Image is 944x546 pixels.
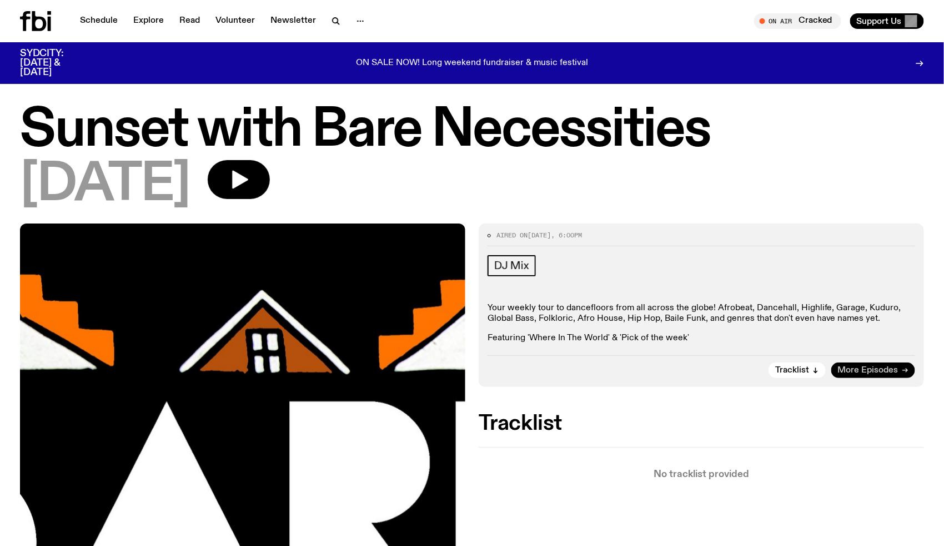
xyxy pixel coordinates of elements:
[20,160,190,210] span: [DATE]
[831,363,915,378] a: More Episodes
[264,13,323,29] a: Newsletter
[479,470,924,479] p: No tracklist provided
[479,414,924,434] h2: Tracklist
[857,16,902,26] span: Support Us
[20,106,924,156] h1: Sunset with Bare Necessities
[127,13,170,29] a: Explore
[494,260,529,272] span: DJ Mix
[551,231,582,240] span: , 6:00pm
[488,255,536,276] a: DJ Mix
[20,49,91,77] h3: SYDCITY: [DATE] & [DATE]
[754,13,841,29] button: On AirCracked
[775,366,809,375] span: Tracklist
[769,363,826,378] button: Tracklist
[488,303,915,324] p: Your weekly tour to dancefloors from all across the globe! Afrobeat, Dancehall, Highlife, Garage,...
[850,13,924,29] button: Support Us
[528,231,551,240] span: [DATE]
[73,13,124,29] a: Schedule
[173,13,207,29] a: Read
[209,13,262,29] a: Volunteer
[356,58,588,68] p: ON SALE NOW! Long weekend fundraiser & music festival
[496,231,528,240] span: Aired on
[488,333,915,344] p: Featuring 'Where In The World' & 'Pick of the week'
[838,366,898,375] span: More Episodes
